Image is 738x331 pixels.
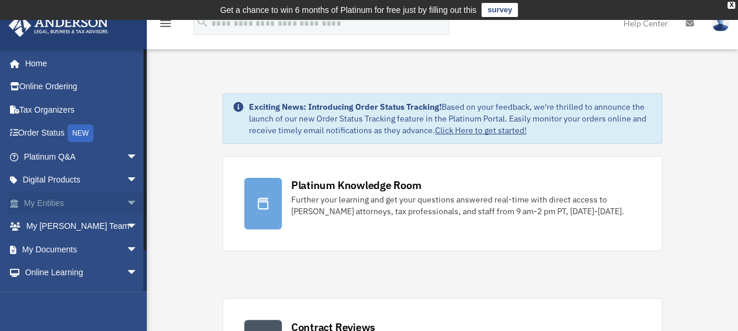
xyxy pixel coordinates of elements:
img: User Pic [712,15,729,32]
img: Anderson Advisors Platinum Portal [5,14,112,37]
div: Further your learning and get your questions answered real-time with direct access to [PERSON_NAM... [291,194,641,217]
span: arrow_drop_down [126,261,150,285]
a: My Entitiesarrow_drop_down [8,191,156,215]
div: Based on your feedback, we're thrilled to announce the launch of our new Order Status Tracking fe... [249,101,653,136]
span: arrow_drop_down [126,215,150,239]
span: arrow_drop_down [126,191,150,215]
span: arrow_drop_down [126,145,150,169]
a: My Documentsarrow_drop_down [8,238,156,261]
span: arrow_drop_down [126,238,150,262]
a: Billingarrow_drop_down [8,284,156,308]
div: close [727,2,735,9]
a: My [PERSON_NAME] Teamarrow_drop_down [8,215,156,238]
a: menu [159,21,173,31]
a: Platinum Q&Aarrow_drop_down [8,145,156,168]
a: Digital Productsarrow_drop_down [8,168,156,192]
div: NEW [68,124,93,142]
i: search [196,16,209,29]
a: Tax Organizers [8,98,156,121]
span: arrow_drop_down [126,168,150,192]
a: Home [8,52,150,75]
strong: Exciting News: Introducing Order Status Tracking! [249,102,442,112]
a: Online Ordering [8,75,156,99]
a: Order StatusNEW [8,121,156,146]
a: survey [481,3,518,17]
div: Platinum Knowledge Room [291,178,422,192]
span: arrow_drop_down [126,284,150,308]
a: Click Here to get started! [435,125,527,136]
a: Platinum Knowledge Room Further your learning and get your questions answered real-time with dire... [223,156,663,251]
i: menu [159,16,173,31]
div: Get a chance to win 6 months of Platinum for free just by filling out this [220,3,477,17]
a: Online Learningarrow_drop_down [8,261,156,285]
